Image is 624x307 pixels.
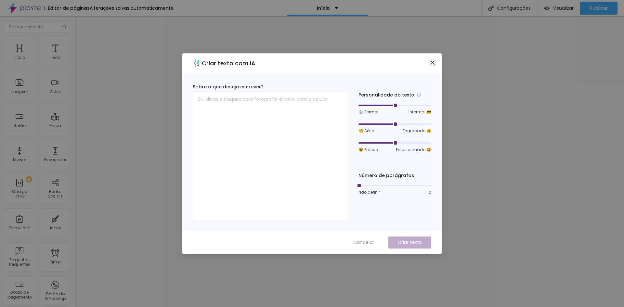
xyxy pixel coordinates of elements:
span: Entusiasmado 🤩 [396,147,431,153]
span: 🤓 Prático [358,147,378,153]
span: Engraçado 😄 [403,128,431,134]
div: Sobre o que deseja escrever? [193,83,348,90]
h2: Criar texto com IA [202,59,255,68]
button: Criar texto [388,237,431,249]
span: Cancelar [353,239,374,246]
button: Close [429,59,436,66]
div: Número de parágrafos [358,172,431,179]
span: Informal 😎 [409,109,431,115]
span: close [430,60,435,65]
span: 🧐 Sério [358,128,374,134]
button: Cancelar [347,237,381,249]
div: Personalidade do texto [358,91,431,99]
span: 10 [427,189,431,195]
span: Não definir [358,189,380,195]
span: 👔 Formal [358,109,378,115]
